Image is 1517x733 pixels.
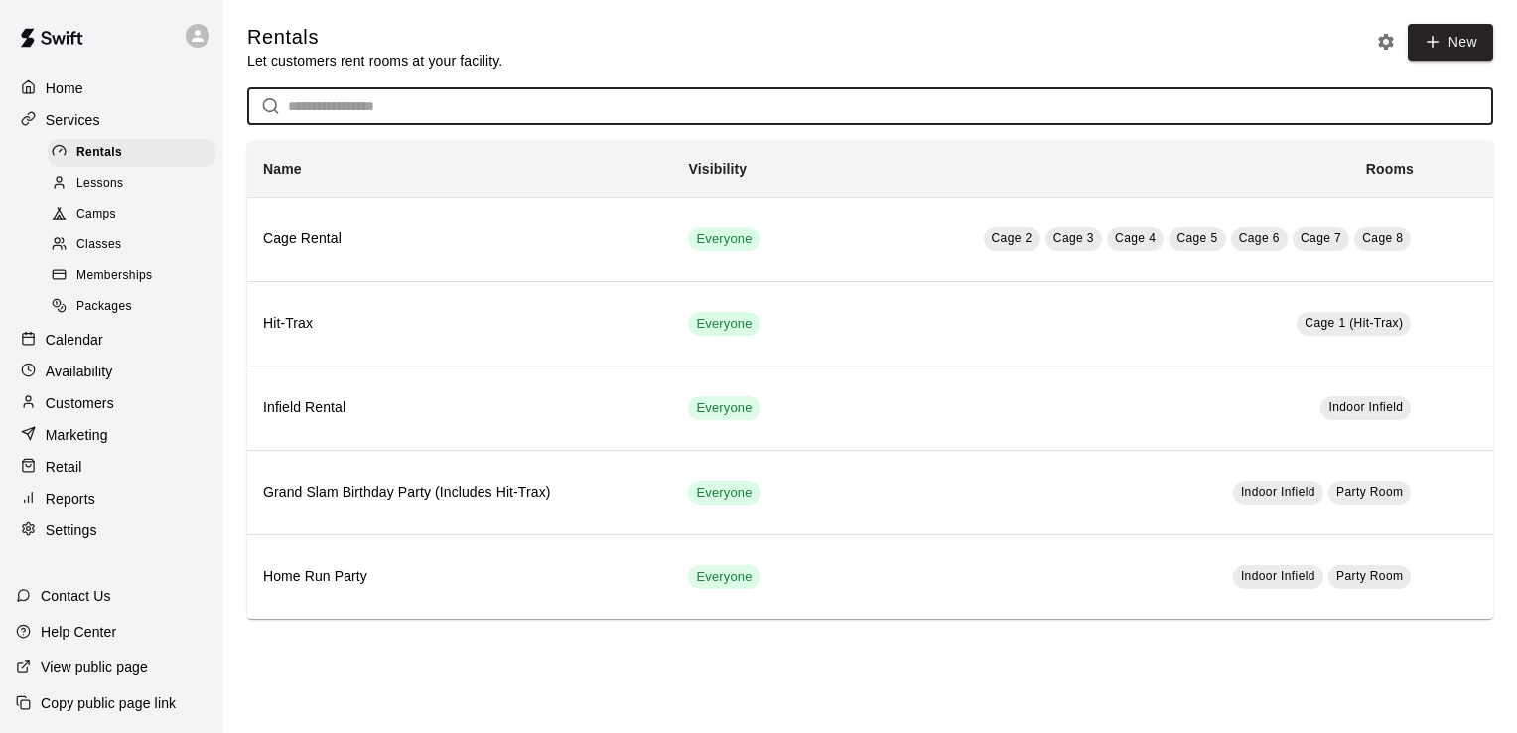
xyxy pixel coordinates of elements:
span: Cage 1 (Hit-Trax) [1305,316,1403,330]
span: Cage 5 [1176,231,1217,245]
a: Memberships [48,261,223,292]
a: Lessons [48,168,223,199]
a: Settings [16,515,207,545]
p: Reports [46,489,95,509]
span: Rentals [76,143,122,163]
a: Calendar [16,325,207,355]
p: Copy public page link [41,693,176,713]
span: Party Room [1336,485,1403,499]
div: Rentals [48,139,215,167]
span: Indoor Infield [1241,485,1315,499]
p: View public page [41,658,148,677]
p: Calendar [46,330,103,350]
p: Services [46,110,100,130]
div: Lessons [48,170,215,198]
div: This service is visible to all of your customers [688,565,759,589]
h6: Infield Rental [263,397,656,419]
span: Indoor Infield [1241,569,1315,583]
a: Retail [16,452,207,482]
span: Everyone [688,399,759,418]
p: Retail [46,457,82,477]
div: Camps [48,201,215,228]
span: Cage 4 [1115,231,1156,245]
a: New [1408,24,1493,61]
a: Reports [16,484,207,513]
p: Availability [46,362,113,381]
p: Marketing [46,425,108,445]
h6: Cage Rental [263,228,656,250]
table: simple table [247,141,1493,619]
b: Visibility [688,161,747,177]
span: Cage 6 [1239,231,1280,245]
span: Cage 3 [1053,231,1094,245]
span: Lessons [76,174,124,194]
h6: Home Run Party [263,566,656,588]
a: Rentals [48,137,223,168]
span: Everyone [688,230,759,249]
div: This service is visible to all of your customers [688,396,759,420]
span: Cage 7 [1301,231,1341,245]
a: Marketing [16,420,207,450]
span: Classes [76,235,121,255]
p: Contact Us [41,586,111,606]
a: Packages [48,292,223,323]
span: Party Room [1336,569,1403,583]
span: Camps [76,205,116,224]
a: Camps [48,200,223,230]
h6: Grand Slam Birthday Party (Includes Hit-Trax) [263,482,656,504]
div: Classes [48,231,215,259]
h6: Hit-Trax [263,313,656,335]
div: This service is visible to all of your customers [688,312,759,336]
div: This service is visible to all of your customers [688,227,759,251]
p: Settings [46,520,97,540]
div: Packages [48,293,215,321]
a: Availability [16,357,207,386]
a: Home [16,73,207,103]
a: Classes [48,230,223,261]
span: Cage 2 [992,231,1033,245]
a: Customers [16,388,207,418]
p: Home [46,78,83,98]
span: Cage 8 [1362,231,1403,245]
span: Everyone [688,484,759,503]
span: Everyone [688,315,759,334]
button: Rental settings [1371,27,1401,57]
span: Everyone [688,568,759,587]
h5: Rentals [247,24,502,51]
div: This service is visible to all of your customers [688,481,759,505]
span: Memberships [76,266,152,286]
p: Let customers rent rooms at your facility. [247,51,502,71]
span: Packages [76,297,132,317]
p: Help Center [41,622,116,642]
b: Rooms [1366,161,1414,177]
b: Name [263,161,302,177]
a: Services [16,105,207,135]
div: Memberships [48,262,215,290]
p: Customers [46,393,114,413]
span: Indoor Infield [1328,400,1403,414]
